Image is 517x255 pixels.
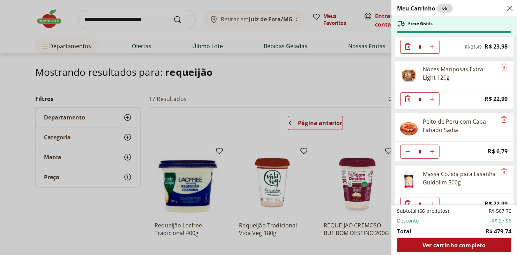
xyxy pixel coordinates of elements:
button: Diminuir Quantidade [401,40,415,54]
span: R$ 507,70 [489,207,511,214]
input: Quantidade Atual [415,197,425,211]
span: R$ 6,79 [488,147,508,156]
span: R$ 479,74 [486,227,511,235]
button: Diminuir Quantidade [401,92,415,106]
button: Aumentar Quantidade [425,197,439,211]
span: Subtotal (66 produtos) [397,207,449,214]
span: Frete Grátis [408,21,433,27]
img: Principal [399,117,419,137]
span: R$ 22,99 [485,94,508,104]
div: Nozes Mariposas Extra Light 120g [423,65,497,82]
div: 66 [437,4,453,13]
img: Principal [399,65,419,85]
input: Quantidade Atual [415,145,425,158]
span: R$ 31,49 [465,44,482,50]
span: R$ 23,98 [485,42,508,51]
button: Diminuir Quantidade [401,145,415,159]
span: Total [397,227,411,235]
button: Aumentar Quantidade [425,145,439,159]
input: Quantidade Atual [415,40,425,53]
div: Peito de Peru com Capa Fatiado Sadia [423,117,497,134]
button: Aumentar Quantidade [425,92,439,106]
button: Diminuir Quantidade [401,197,415,211]
span: -R$ 27,96 [490,217,511,224]
button: Remove [500,63,508,72]
img: Massa Cozida para Lasanha Guidolim 500g [399,170,419,189]
input: Quantidade Atual [415,93,425,106]
span: R$ 22,99 [485,199,508,209]
span: Ver carrinho completo [422,242,486,248]
a: Ver carrinho completo [397,238,511,252]
h2: Meu Carrinho [397,4,453,13]
button: Remove [500,116,508,124]
button: Remove [500,168,508,176]
button: Aumentar Quantidade [425,40,439,54]
span: Desconto [397,217,419,224]
div: Massa Cozida para Lasanha Guidolim 500g [423,170,497,187]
